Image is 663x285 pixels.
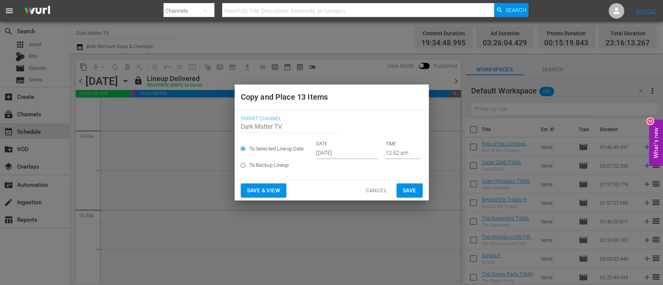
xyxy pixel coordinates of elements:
[649,119,663,166] button: Open Feedback Widget
[647,118,653,124] div: 10
[5,6,14,16] span: menu
[635,8,656,14] a: Sign Out
[241,91,423,103] h2: Copy and Place 13 Items
[241,116,419,122] span: Target Channel
[241,183,286,198] button: Save & View
[385,141,420,147] p: TIME
[359,183,393,198] button: Cancel
[365,186,387,195] span: Cancel
[249,145,304,153] span: To Selected Lineup Date
[403,186,416,195] span: Save
[19,2,56,20] img: ans4CAIJ8jUAAAAAAAAAAAAAAAAAAAAAAAAgQb4GAAAAAAAAAAAAAAAAAAAAAAAAJMjXAAAAAAAAAAAAAAAAAAAAAAAAgAT5G...
[249,161,289,169] span: To Backup Lineup
[316,141,378,147] p: DATE
[505,3,526,17] span: Search
[247,186,280,195] span: Save & View
[397,183,423,198] button: Save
